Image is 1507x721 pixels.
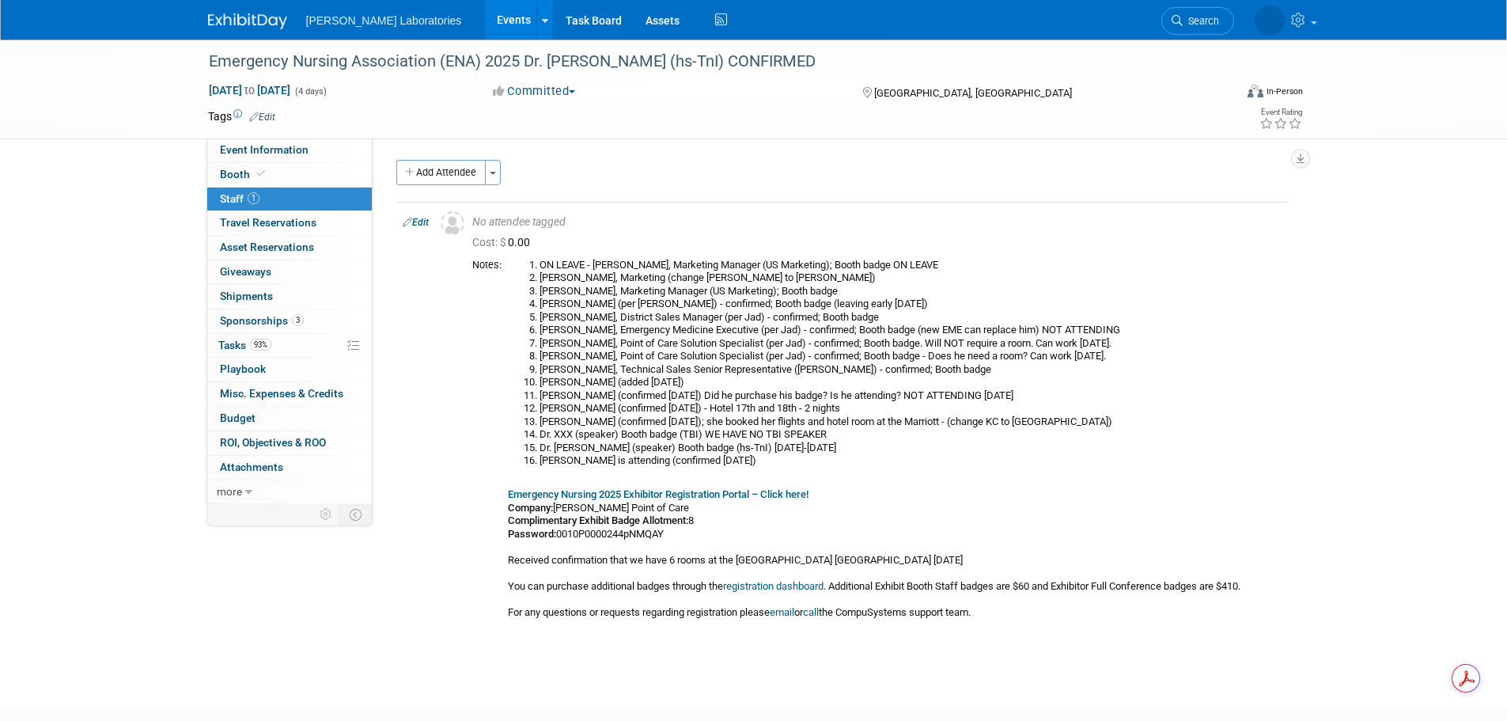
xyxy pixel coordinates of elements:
[208,83,291,97] span: [DATE] [DATE]
[540,376,1282,389] li: [PERSON_NAME] (added [DATE])
[723,580,824,592] a: registration dashboard
[1248,85,1263,97] img: Format-Inperson.png
[874,87,1072,99] span: [GEOGRAPHIC_DATA], [GEOGRAPHIC_DATA]
[220,314,304,327] span: Sponsorships
[250,339,271,351] span: 93%
[220,241,314,253] span: Asset Reservations
[540,324,1282,337] li: [PERSON_NAME], Emergency Medicine Executive (per Jad) - confirmed; Booth badge (new EME can repla...
[1161,7,1234,35] a: Search
[1259,108,1302,116] div: Event Rating
[208,13,287,29] img: ExhibitDay
[292,314,304,326] span: 3
[396,160,486,185] button: Add Attendee
[540,428,1282,442] li: Dr. XXX (speaker) Booth badge (TBI) WE HAVE NO TBI SPEAKER
[306,14,462,27] span: [PERSON_NAME] Laboratories
[1141,82,1304,106] div: Event Format
[207,285,372,309] a: Shipments
[508,488,808,500] a: Emergency Nursing 2025 Exhibitor Registration Portal – Click here!
[207,163,372,187] a: Booth
[1255,6,1285,36] img: Tisha Davis
[508,528,556,540] b: Password:
[293,86,327,97] span: (4 days)
[803,606,819,618] a: call
[508,259,1282,620] div: [PERSON_NAME] Point of Care 8 0010P0000244pNMQAY Received confirmation that we have 6 rooms at th...
[220,290,273,302] span: Shipments
[770,606,794,618] a: email
[207,260,372,284] a: Giveaways
[540,454,1282,468] li: [PERSON_NAME] is attending (confirmed [DATE])
[218,339,271,351] span: Tasks
[540,337,1282,351] li: [PERSON_NAME], Point of Care Solution Specialist (per Jad) - confirmed; Booth badge. Will NOT req...
[207,456,372,480] a: Attachments
[207,139,372,162] a: Event Information
[540,389,1282,403] li: [PERSON_NAME] (confirmed [DATE]) Did he purchase his badge? Is he attending? NOT ATTENDING [DATE]
[207,309,372,333] a: Sponsorships3
[257,169,265,178] i: Booth reservation complete
[441,211,464,235] img: Unassigned-User-Icon.png
[472,236,508,249] span: Cost: $
[403,217,429,228] a: Edit
[508,514,688,526] b: Complimentary Exhibit Badge Allotment:
[220,143,309,156] span: Event Information
[220,216,316,229] span: Travel Reservations
[207,188,372,211] a: Staff1
[540,311,1282,324] li: [PERSON_NAME], District Sales Manager (per Jad) - confirmed; Booth badge
[540,363,1282,377] li: [PERSON_NAME], Technical Sales Senior Representative ([PERSON_NAME]) - confirmed; Booth badge
[207,431,372,455] a: ROI, Objectives & ROO
[472,215,1282,230] div: No attendee tagged
[249,112,275,123] a: Edit
[220,362,266,375] span: Playbook
[220,192,259,205] span: Staff
[203,47,1210,76] div: Emergency Nursing Association (ENA) 2025 Dr. [PERSON_NAME] (hs-TnI) CONFIRMED
[540,271,1282,285] li: [PERSON_NAME], Marketing (change [PERSON_NAME] to [PERSON_NAME])
[220,436,326,449] span: ROI, Objectives & ROO
[472,236,536,249] span: 0.00
[220,168,268,180] span: Booth
[472,259,502,271] div: Notes:
[220,387,343,400] span: Misc. Expenses & Credits
[312,504,340,525] td: Personalize Event Tab Strip
[540,350,1282,363] li: [PERSON_NAME], Point of Care Solution Specialist (per Jad) - confirmed; Booth badge - Does he nee...
[242,84,257,97] span: to
[540,442,1282,455] li: Dr. [PERSON_NAME] (speaker) Booth badge (hs-TnI) [DATE]-[DATE]
[208,108,275,124] td: Tags
[220,412,256,424] span: Budget
[220,265,271,278] span: Giveaways
[540,285,1282,298] li: [PERSON_NAME], Marketing Manager (US Marketing); Booth badge
[540,416,1282,429] li: [PERSON_NAME] (confirmed [DATE]); she booked her flights and hotel room at the Marriott - (change...
[207,334,372,358] a: Tasks93%
[248,192,259,204] span: 1
[339,504,372,525] td: Toggle Event Tabs
[220,461,283,473] span: Attachments
[1183,15,1219,27] span: Search
[540,402,1282,416] li: [PERSON_NAME] (confirmed [DATE]) - Hotel 17th and 18th - 2 nights
[207,382,372,406] a: Misc. Expenses & Credits
[487,83,581,100] button: Committed
[207,480,372,504] a: more
[1266,85,1303,97] div: In-Person
[207,211,372,235] a: Travel Reservations
[207,358,372,381] a: Playbook
[540,259,1282,272] li: ON LEAVE - [PERSON_NAME], Marketing Manager (US Marketing); Booth badge ON LEAVE
[540,298,1282,311] li: [PERSON_NAME] (per [PERSON_NAME]) - confirmed; Booth badge (leaving early [DATE])
[207,236,372,260] a: Asset Reservations
[217,485,242,498] span: more
[207,407,372,431] a: Budget
[508,502,553,514] b: Company:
